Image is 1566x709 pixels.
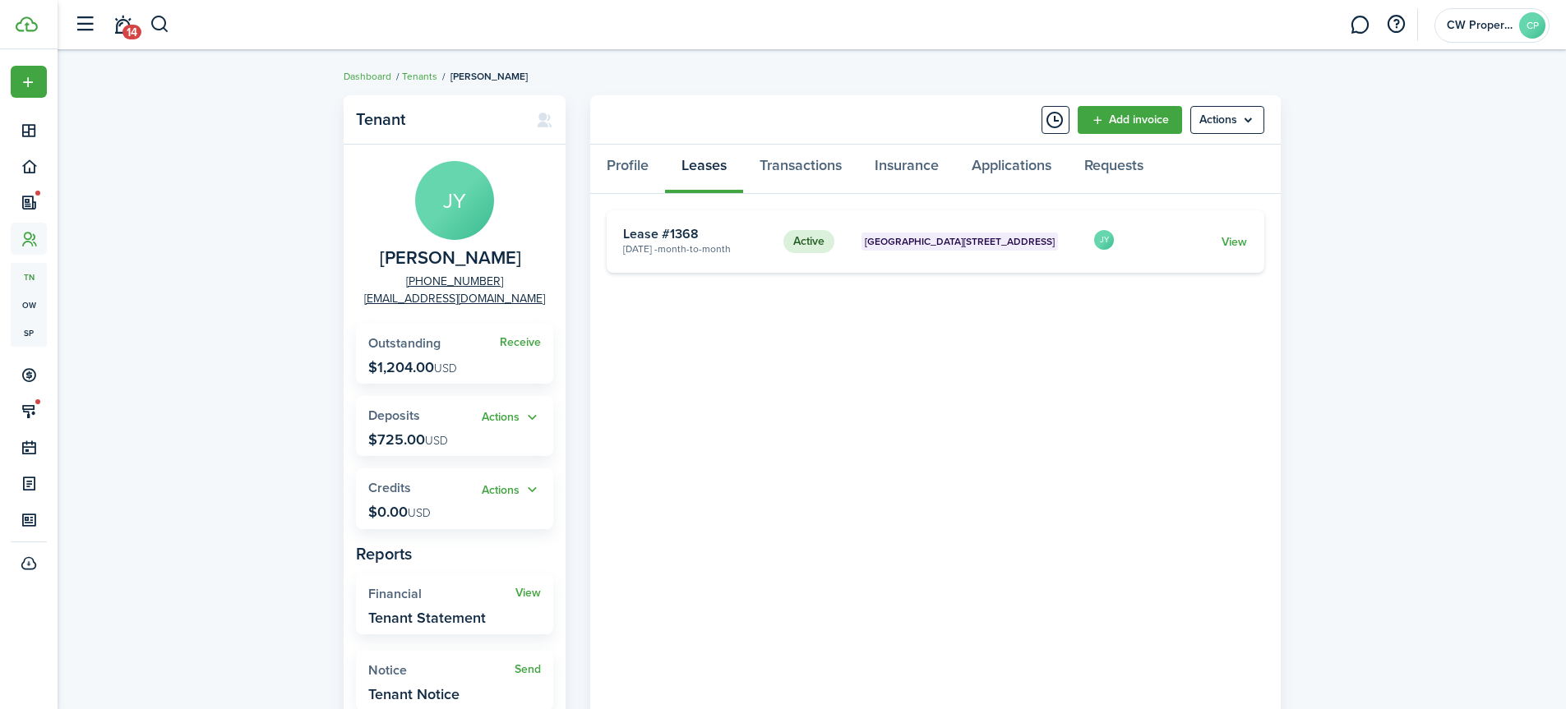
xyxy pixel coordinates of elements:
[425,432,448,449] span: USD
[415,161,494,240] avatar-text: JY
[482,481,541,500] button: Open menu
[11,319,47,347] a: sp
[368,406,420,425] span: Deposits
[368,359,457,375] p: $1,204.00
[500,336,541,349] a: Receive
[364,290,545,307] a: [EMAIL_ADDRESS][DOMAIN_NAME]
[69,9,100,40] button: Open sidebar
[368,663,515,678] widget-stats-title: Notice
[450,69,528,84] span: [PERSON_NAME]
[1190,106,1264,134] menu-btn: Actions
[858,145,955,194] a: Insurance
[1042,106,1069,134] button: Timeline
[1519,12,1545,39] avatar-text: CP
[515,663,541,676] a: Send
[368,610,486,626] widget-stats-description: Tenant Statement
[783,230,834,253] status: Active
[122,25,141,39] span: 14
[368,504,431,520] p: $0.00
[1068,145,1160,194] a: Requests
[11,66,47,98] button: Open menu
[482,408,541,427] button: Actions
[406,273,503,290] a: [PHONE_NUMBER]
[380,248,521,269] span: John Young
[955,145,1068,194] a: Applications
[623,242,771,256] card-description: [DATE] -
[368,334,441,352] span: Outstanding
[368,587,515,601] widget-stats-title: Financial
[344,69,391,84] a: Dashboard
[590,145,665,194] a: Profile
[865,234,1055,249] span: [GEOGRAPHIC_DATA][STREET_ADDRESS]
[658,242,731,256] span: Month-to-month
[150,11,170,39] button: Search
[107,4,138,46] a: Notifications
[743,145,858,194] a: Transactions
[11,263,47,291] a: tn
[434,360,457,377] span: USD
[368,686,460,702] widget-stats-description: Tenant Notice
[408,504,431,522] span: USD
[1222,233,1247,251] a: View
[1344,4,1375,46] a: Messaging
[1382,11,1410,39] button: Open resource center
[16,16,38,32] img: TenantCloud
[482,408,541,427] button: Open menu
[1190,106,1264,134] button: Open menu
[368,431,448,448] p: $725.00
[1447,20,1513,31] span: CW Properties
[482,481,541,500] button: Actions
[11,291,47,319] a: ow
[368,478,411,497] span: Credits
[356,541,553,566] panel-main-subtitle: Reports
[402,69,437,84] a: Tenants
[515,587,541,600] a: View
[1078,106,1182,134] a: Add invoice
[356,110,520,129] panel-main-title: Tenant
[623,227,771,242] card-title: Lease #1368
